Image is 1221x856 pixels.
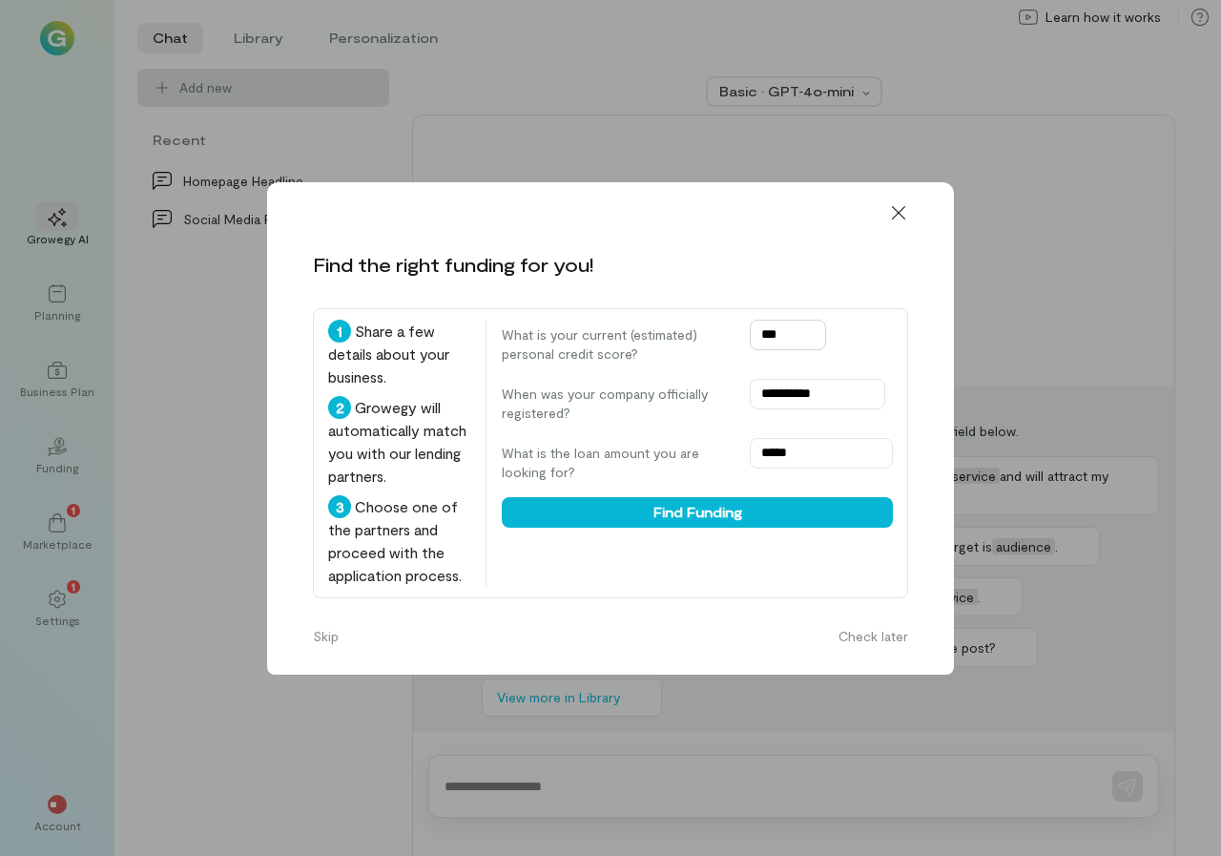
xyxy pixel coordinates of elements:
div: 2 [328,396,351,419]
div: 3 [328,495,351,518]
button: Find Funding [502,497,893,528]
div: Growegy will automatically match you with our lending partners. [328,396,470,488]
label: When was your company officially registered? [502,385,731,423]
div: Choose one of the partners and proceed with the application process. [328,495,470,587]
button: Skip [301,621,350,652]
button: Check later [827,621,920,652]
div: 1 [328,320,351,343]
label: What is the loan amount you are looking for? [502,444,731,482]
div: Share a few details about your business. [328,320,470,388]
div: Find the right funding for you! [313,251,593,278]
label: What is your current (estimated) personal credit score? [502,325,731,364]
